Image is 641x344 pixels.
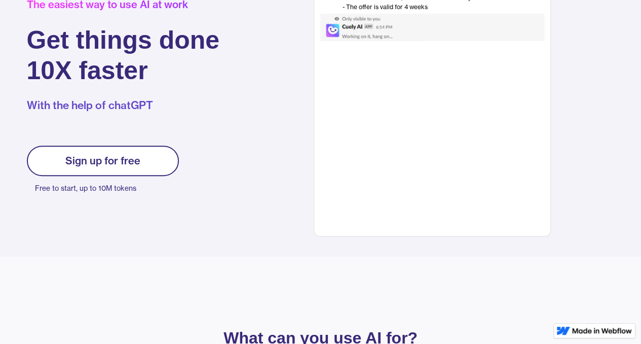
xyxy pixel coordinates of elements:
p: Free to start, up to 10M tokens [35,181,179,195]
div: Sign up for free [65,155,140,167]
img: Made in Webflow [572,328,632,334]
p: With the help of chatGPT [27,98,220,113]
a: Sign up for free [27,146,179,176]
h1: Get things done 10X faster [27,25,220,86]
